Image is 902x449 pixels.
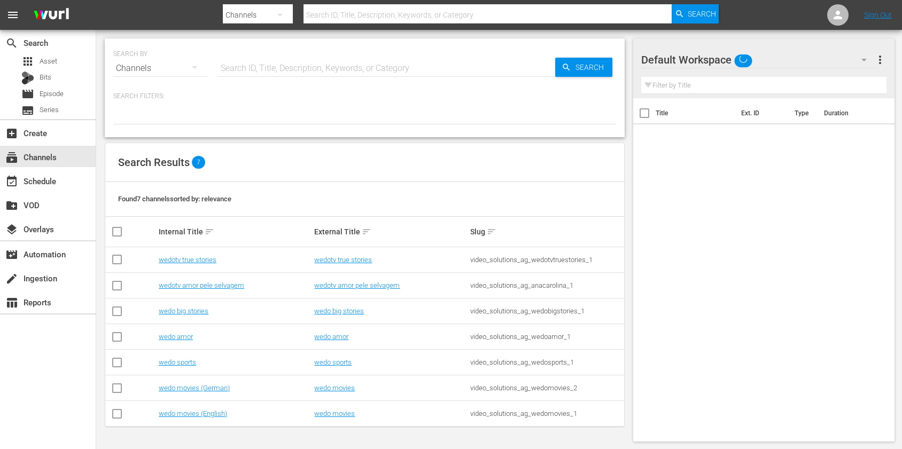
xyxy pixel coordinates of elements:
span: sort [205,227,214,237]
div: Internal Title [159,225,311,238]
a: wedo movies (German) [159,384,230,392]
span: Asset [40,56,57,67]
span: Reports [5,296,18,309]
a: wedotv amor pele selvagem [159,281,244,289]
div: video_solutions_ag_wedosports_1 [470,358,623,366]
span: Automation [5,248,18,261]
p: Search Filters: [113,92,616,101]
div: Channels [113,53,207,83]
span: Asset [21,55,34,68]
span: Series [21,104,34,117]
span: Bits [40,72,51,83]
span: more_vert [874,53,887,66]
div: video_solutions_ag_wedomovies_1 [470,409,623,418]
div: Slug [470,225,623,238]
a: wedotv true stories [159,256,216,264]
span: Search [688,4,716,23]
span: 7 [192,156,205,169]
a: wedo sports [314,358,352,366]
span: Overlays [5,223,18,236]
span: Episode [21,88,34,100]
th: Duration [818,98,882,128]
a: wedo sports [159,358,196,366]
div: External Title [314,225,466,238]
div: video_solutions_ag_wedotvtruestories_1 [470,256,623,264]
a: wedo movies (English) [159,409,227,418]
a: wedo big stories [314,307,364,315]
div: video_solutions_ag_wedoamor_1 [470,333,623,341]
button: Search [555,58,612,77]
a: wedo amor [159,333,193,341]
span: Episode [40,89,64,99]
a: wedo amor [314,333,348,341]
span: Schedule [5,175,18,188]
span: VOD [5,199,18,212]
th: Title [656,98,735,128]
span: Search [5,37,18,50]
a: wedo movies [314,409,355,418]
div: Default Workspace [641,45,877,75]
a: Sign Out [864,11,892,19]
span: sort [362,227,371,237]
span: Found 7 channels sorted by: relevance [118,195,231,203]
a: wedotv amor pele selvagem [314,281,400,289]
span: Create [5,127,18,140]
span: sort [487,227,496,237]
a: wedo movies [314,384,355,392]
span: Ingestion [5,272,18,285]
span: Series [40,105,59,115]
span: Search Results [118,156,190,169]
th: Ext. ID [735,98,789,128]
span: Channels [5,151,18,164]
div: video_solutions_ag_wedobigstories_1 [470,307,623,315]
a: wedo big stories [159,307,208,315]
div: Bits [21,72,34,84]
img: ans4CAIJ8jUAAAAAAAAAAAAAAAAAAAAAAAAgQb4GAAAAAAAAAAAAAAAAAAAAAAAAJMjXAAAAAAAAAAAAAAAAAAAAAAAAgAT5G... [26,3,77,28]
button: Search [672,4,719,23]
span: menu [6,9,19,21]
button: more_vert [874,47,887,73]
div: video_solutions_ag_anacarolina_1 [470,281,623,289]
span: Search [571,58,612,77]
div: video_solutions_ag_wedomovies_2 [470,384,623,392]
th: Type [788,98,818,128]
a: wedotv true stories [314,256,372,264]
